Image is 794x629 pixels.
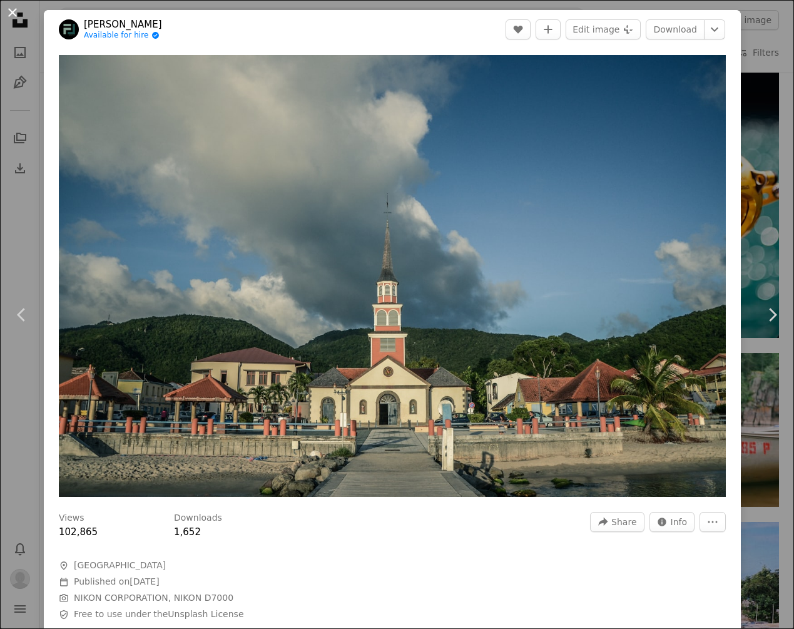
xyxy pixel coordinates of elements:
[59,19,79,39] img: Go to Fabien Lebre's profile
[671,513,688,531] span: Info
[700,512,726,532] button: More Actions
[611,513,636,531] span: Share
[59,526,98,538] span: 102,865
[74,576,160,586] span: Published on
[174,512,222,524] h3: Downloads
[566,19,641,39] button: Edit image
[74,608,244,621] span: Free to use under the
[750,255,794,375] a: Next
[59,55,726,497] img: white and red concrete building under blue sky during daytime
[506,19,531,39] button: Like
[168,609,243,619] a: Unsplash License
[84,31,162,41] a: Available for hire
[649,512,695,532] button: Stats about this image
[646,19,705,39] a: Download
[536,19,561,39] button: Add to Collection
[59,512,84,524] h3: Views
[74,560,166,572] span: [GEOGRAPHIC_DATA]
[704,19,725,39] button: Choose download size
[84,18,162,31] a: [PERSON_NAME]
[74,592,233,605] button: NIKON CORPORATION, NIKON D7000
[174,526,201,538] span: 1,652
[130,576,159,586] time: May 25, 2020 at 5:58:10 PM EDT
[590,512,644,532] button: Share this image
[59,55,726,497] button: Zoom in on this image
